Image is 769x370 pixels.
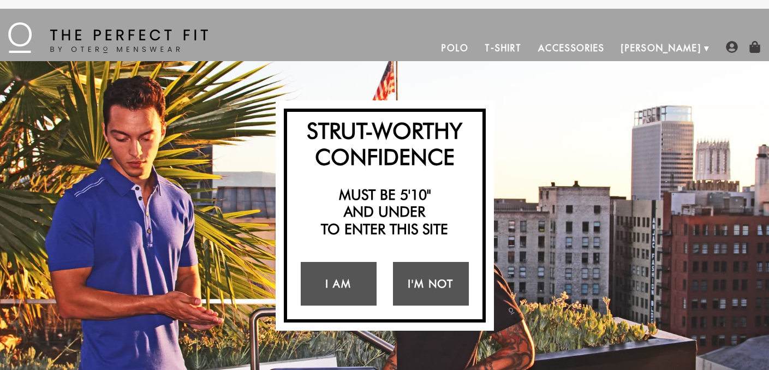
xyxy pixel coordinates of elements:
[530,35,613,61] a: Accessories
[8,22,208,53] img: The Perfect Fit - by Otero Menswear - Logo
[476,35,529,61] a: T-Shirt
[613,35,710,61] a: [PERSON_NAME]
[301,262,377,306] a: I Am
[293,117,477,170] h2: Strut-Worthy Confidence
[293,186,477,237] h2: Must be 5'10" and under to enter this site
[393,262,469,306] a: I'm Not
[749,41,761,53] img: shopping-bag-icon.png
[433,35,477,61] a: Polo
[726,41,738,53] img: user-account-icon.png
